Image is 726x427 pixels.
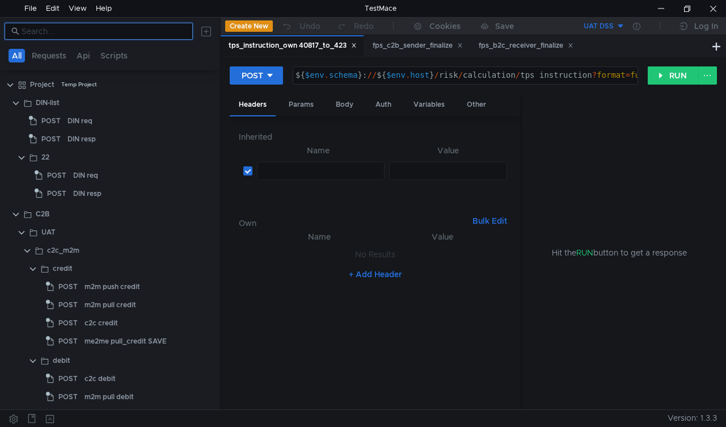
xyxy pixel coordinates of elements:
div: m2m pull credit [85,296,136,313]
button: UAT DSS [546,17,625,35]
button: Create New [225,20,273,32]
button: + Add Header [344,267,407,281]
div: DIN-list [36,94,60,111]
button: POST [230,66,283,85]
th: Value [385,144,512,157]
div: Undo [299,19,320,33]
div: DIN resp [67,131,96,148]
button: Scripts [97,49,131,62]
th: Value [382,230,503,244]
div: fps_b2c_receiver_finalize [479,40,573,52]
span: Hit the button to get a response [552,246,687,259]
button: Redo [328,18,382,35]
button: Api [73,49,94,62]
div: DIN req [67,112,92,129]
div: m2m pull debit [85,388,134,405]
span: POST [47,167,66,184]
div: DIN resp [73,185,102,202]
th: Name [252,144,385,157]
th: Name [257,230,382,244]
button: Undo [273,18,328,35]
span: POST [41,131,61,148]
div: Auth [366,94,400,115]
div: UAT DSS [584,21,614,32]
div: Variables [404,94,454,115]
div: tps_instruction_own 40817_to_423 [229,40,357,52]
div: DIN req [73,167,98,184]
input: Search... [22,25,186,37]
div: UAT [41,224,56,241]
div: c2c debit [85,370,116,387]
button: RUN [648,66,698,85]
div: me2me pull_credit SAVE [85,333,167,350]
span: Version: 1.3.3 [668,410,717,426]
h6: Own [239,216,468,230]
div: С2B [36,206,49,223]
div: Project [30,76,54,93]
h6: Inherited [239,130,512,144]
span: POST [58,278,78,295]
div: credit [53,260,73,277]
span: POST [58,370,78,387]
span: POST [58,388,78,405]
div: m2m push credit [85,278,140,295]
div: 22 [41,149,49,166]
div: Body [327,94,362,115]
div: Log In [694,19,718,33]
div: fps_c2b_sender_finalize [373,40,463,52]
span: POST [58,333,78,350]
span: POST [41,112,61,129]
div: Redo [354,19,374,33]
span: POST [47,185,66,202]
div: Save [495,22,514,30]
div: debit [53,352,70,369]
span: RUN [576,248,593,258]
div: c2c_m2m [47,242,79,259]
button: Bulk Edit [468,214,512,228]
div: POST [242,69,263,82]
div: Temp Project [61,76,97,93]
button: Requests [28,49,70,62]
div: Cookies [429,19,461,33]
div: Other [458,94,495,115]
nz-embed-empty: No Results [355,249,395,259]
span: POST [58,315,78,332]
span: POST [58,296,78,313]
div: c2c credit [85,315,118,332]
div: Params [280,94,323,115]
div: direct_debit_payment [47,409,122,426]
button: All [9,49,25,62]
div: Headers [230,94,276,116]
